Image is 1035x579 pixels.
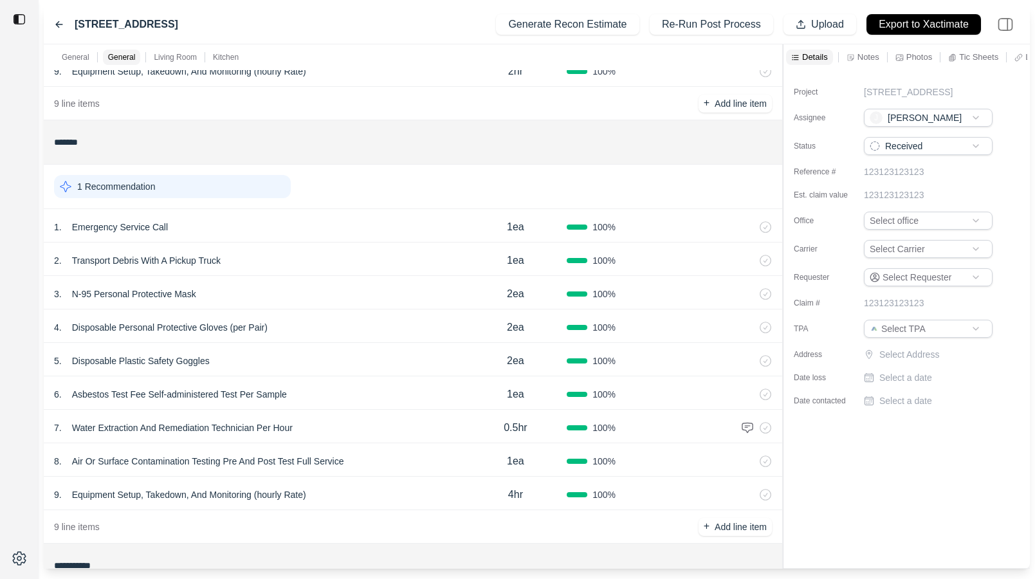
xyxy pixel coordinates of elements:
[67,285,201,303] p: N-95 Personal Protective Mask
[507,286,524,302] p: 2ea
[54,97,100,110] p: 9 line items
[54,221,62,234] p: 1 .
[507,353,524,369] p: 2ea
[508,487,523,502] p: 4hr
[879,394,932,407] p: Select a date
[592,254,616,267] span: 100 %
[794,87,858,97] label: Project
[54,421,62,434] p: 7 .
[794,244,858,254] label: Carrier
[794,372,858,383] label: Date loss
[507,454,524,469] p: 1ea
[864,297,924,309] p: 123123123123
[906,51,932,62] p: Photos
[54,488,62,501] p: 9 .
[704,519,710,534] p: +
[879,348,995,361] p: Select Address
[592,388,616,401] span: 100 %
[794,298,858,308] label: Claim #
[991,10,1020,39] img: right-panel.svg
[508,17,627,32] p: Generate Recon Estimate
[794,324,858,334] label: TPA
[662,17,761,32] p: Re-Run Post Process
[67,218,173,236] p: Emergency Service Call
[504,420,527,436] p: 0.5hr
[794,190,858,200] label: Est. claim value
[507,387,524,402] p: 1ea
[67,252,226,270] p: Transport Debris With A Pickup Truck
[699,95,772,113] button: +Add line item
[67,486,311,504] p: Equipment Setup, Takedown, And Monitoring (hourly Rate)
[866,14,981,35] button: Export to Xactimate
[507,320,524,335] p: 2ea
[67,318,273,336] p: Disposable Personal Protective Gloves (per Pair)
[699,518,772,536] button: +Add line item
[77,180,155,193] p: 1 Recommendation
[54,455,62,468] p: 8 .
[54,354,62,367] p: 5 .
[592,354,616,367] span: 100 %
[592,455,616,468] span: 100 %
[704,96,710,111] p: +
[959,51,998,62] p: Tic Sheets
[54,65,62,78] p: 9 .
[507,253,524,268] p: 1ea
[864,165,924,178] p: 123123123123
[864,188,924,201] p: 123123123123
[154,52,197,62] p: Living Room
[592,65,616,78] span: 100 %
[715,97,767,110] p: Add line item
[54,520,100,533] p: 9 line items
[592,288,616,300] span: 100 %
[67,352,215,370] p: Disposable Plastic Safety Goggles
[508,64,523,79] p: 2hr
[67,419,298,437] p: Water Extraction And Remediation Technician Per Hour
[213,52,239,62] p: Kitchen
[783,14,856,35] button: Upload
[592,421,616,434] span: 100 %
[794,141,858,151] label: Status
[794,216,858,226] label: Office
[54,388,62,401] p: 6 .
[75,17,178,32] label: [STREET_ADDRESS]
[507,219,524,235] p: 1ea
[811,17,844,32] p: Upload
[67,452,349,470] p: Air Or Surface Contamination Testing Pre And Post Test Full Service
[496,14,639,35] button: Generate Recon Estimate
[857,51,879,62] p: Notes
[879,17,969,32] p: Export to Xactimate
[54,321,62,334] p: 4 .
[794,349,858,360] label: Address
[794,167,858,177] label: Reference #
[741,421,754,434] img: comment
[592,221,616,234] span: 100 %
[108,52,136,62] p: General
[794,272,858,282] label: Requester
[592,488,616,501] span: 100 %
[67,385,292,403] p: Asbestos Test Fee Self-administered Test Per Sample
[794,396,858,406] label: Date contacted
[54,288,62,300] p: 3 .
[592,321,616,334] span: 100 %
[54,254,62,267] p: 2 .
[13,13,26,26] img: toggle sidebar
[715,520,767,533] p: Add line item
[650,14,773,35] button: Re-Run Post Process
[879,371,932,384] p: Select a date
[62,52,89,62] p: General
[67,62,311,80] p: Equipment Setup, Takedown, And Monitoring (hourly Rate)
[802,51,828,62] p: Details
[864,86,953,98] p: [STREET_ADDRESS]
[794,113,858,123] label: Assignee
